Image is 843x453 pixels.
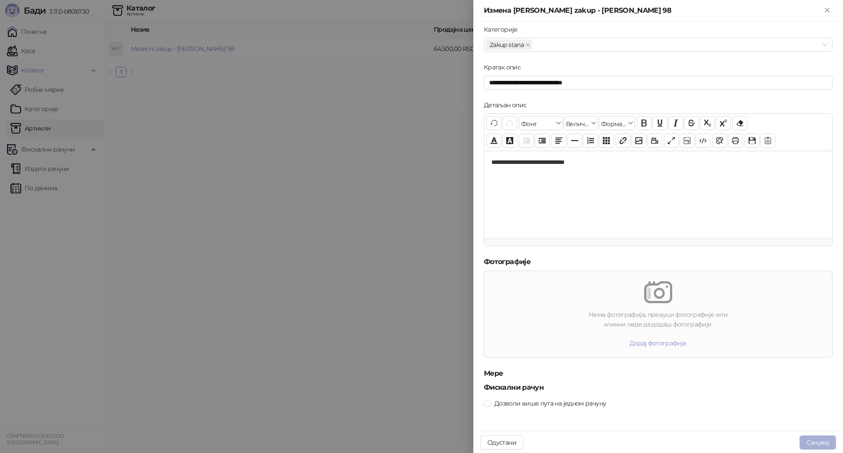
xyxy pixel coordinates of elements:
[484,76,832,90] input: Кратак опис
[519,116,563,130] button: Фонт
[526,43,530,47] span: close
[623,336,693,350] button: Додај фотографије
[484,257,832,267] h5: Фотографије
[800,435,836,449] button: Сачувај
[551,134,566,148] button: Поравнање
[668,116,683,130] button: Искошено
[491,399,609,408] span: Дозволи више пута на једном рачуну
[564,116,598,130] button: Величина
[716,116,731,130] button: Експонент
[599,116,635,130] button: Формати
[664,134,679,148] button: Приказ преко целог екрана
[684,116,699,130] button: Прецртано
[582,271,735,357] span: emptyНема фотографија, превуци фотографије иликликни овде да додаш фотографије.Додај фотографије
[484,25,523,34] label: Категорије
[519,134,534,148] button: Извлачење
[486,40,532,50] span: Zakup stana
[700,116,715,130] button: Индексирано
[732,116,747,130] button: Уклони формат
[760,134,775,148] button: Шаблон
[644,278,672,306] img: empty
[502,134,517,148] button: Боја позадине
[637,116,652,130] button: Подебљано
[728,134,743,148] button: Штампај
[484,382,832,393] h5: Фискални рачун
[567,134,582,148] button: Хоризонтална линија
[480,435,523,449] button: Одустани
[652,116,667,130] button: Подвучено
[484,368,832,379] h5: Мере
[486,134,501,148] button: Боја текста
[502,116,517,130] button: Понови
[484,100,532,110] label: Детаљан опис
[647,134,662,148] button: Видео
[822,5,832,16] button: Close
[712,134,727,148] button: Преглед
[484,62,526,72] label: Кратак опис
[486,116,501,130] button: Поврати
[680,134,695,148] button: Прикажи блокове
[599,134,614,148] button: Табела
[535,134,550,148] button: Увлачење
[490,40,524,50] span: Zakup stana
[616,134,630,148] button: Веза
[695,134,710,148] button: Приказ кода
[589,310,728,329] div: Нема фотографија, превуци фотографије или кликни овде да додаш фотографије.
[484,5,822,16] div: Измена [PERSON_NAME] zakup - [PERSON_NAME] 98
[745,134,760,148] button: Сачувај
[631,134,646,148] button: Слика
[583,134,598,148] button: Листа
